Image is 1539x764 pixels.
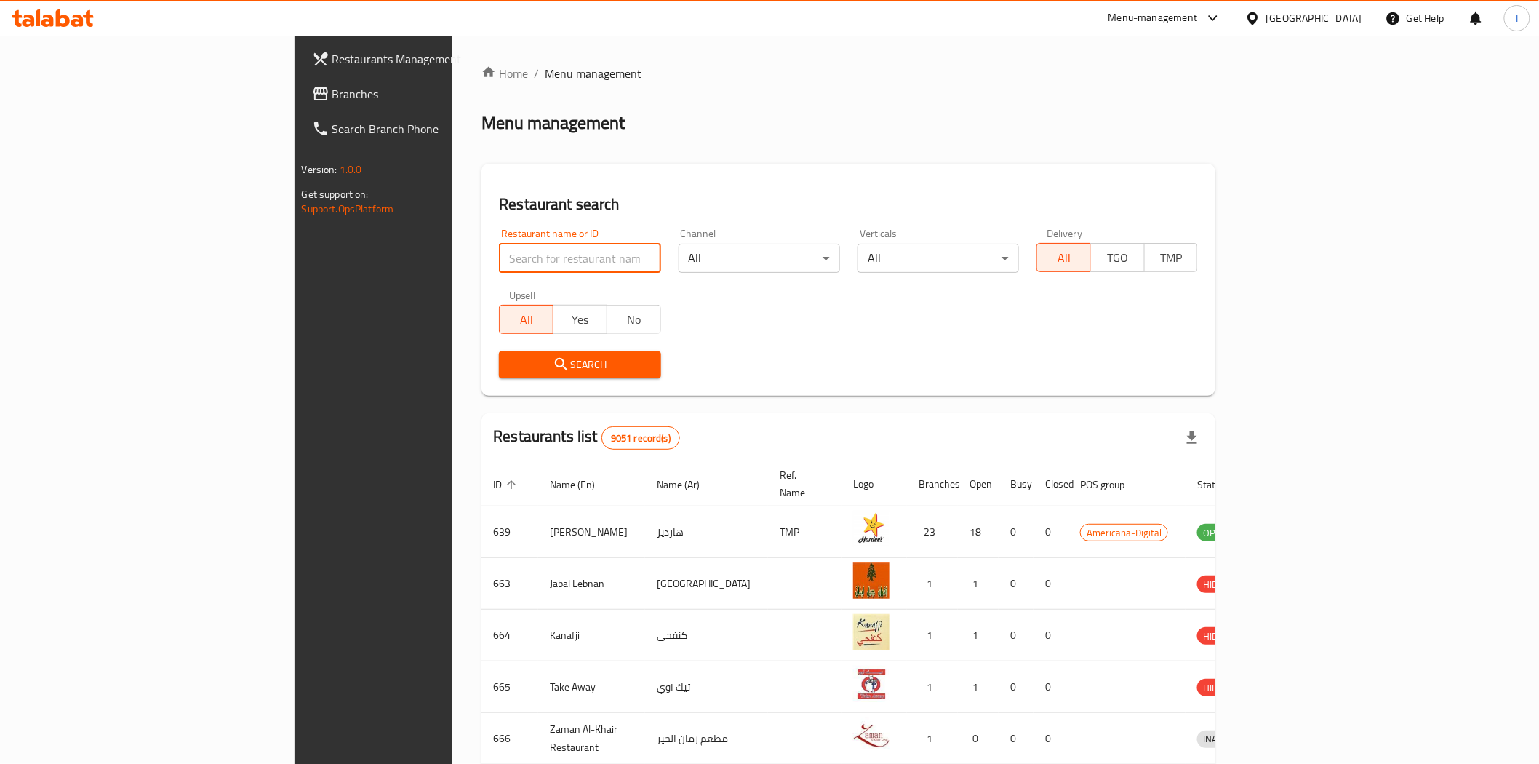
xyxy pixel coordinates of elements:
button: TMP [1144,243,1199,272]
span: ID [493,476,521,493]
th: Closed [1034,462,1068,506]
img: Hardee's [853,511,890,547]
td: 1 [907,558,958,610]
img: Jabal Lebnan [853,562,890,599]
span: Name (Ar) [657,476,719,493]
td: 1 [907,661,958,713]
td: كنفجي [645,610,768,661]
span: No [613,309,655,330]
span: Status [1197,476,1244,493]
td: 1 [958,661,999,713]
td: 1 [907,610,958,661]
td: [GEOGRAPHIC_DATA] [645,558,768,610]
span: I [1516,10,1518,26]
h2: Menu management [481,111,625,135]
span: TMP [1151,247,1193,268]
span: INACTIVE [1197,731,1247,747]
td: 0 [1034,661,1068,713]
span: TGO [1097,247,1139,268]
td: 0 [1034,610,1068,661]
td: [PERSON_NAME] [538,506,645,558]
img: Zaman Al-Khair Restaurant [853,717,890,754]
th: Open [958,462,999,506]
span: Americana-Digital [1081,525,1167,541]
span: All [505,309,548,330]
a: Branches [300,76,551,111]
span: Name (En) [550,476,614,493]
div: Menu-management [1108,9,1198,27]
a: Restaurants Management [300,41,551,76]
div: HIDDEN [1197,576,1241,593]
span: Yes [559,309,601,330]
td: 0 [999,661,1034,713]
th: Busy [999,462,1034,506]
td: TMP [768,506,842,558]
span: Version: [302,160,337,179]
button: Yes [553,305,607,334]
span: HIDDEN [1197,628,1241,645]
span: All [1043,247,1085,268]
button: All [499,305,553,334]
span: HIDDEN [1197,576,1241,593]
th: Logo [842,462,907,506]
input: Search for restaurant name or ID.. [499,244,660,273]
td: 0 [1034,506,1068,558]
div: INACTIVE [1197,731,1247,748]
td: 0 [999,610,1034,661]
button: Search [499,351,660,378]
td: 1 [958,558,999,610]
span: Menu management [545,65,641,82]
span: Restaurants Management [332,50,540,68]
td: هارديز [645,506,768,558]
span: OPEN [1197,525,1233,541]
span: Get support on: [302,185,369,204]
span: POS group [1080,476,1143,493]
div: [GEOGRAPHIC_DATA] [1266,10,1362,26]
td: 0 [1034,558,1068,610]
span: 1.0.0 [340,160,362,179]
span: Search [511,356,649,374]
td: 1 [958,610,999,661]
td: Take Away [538,661,645,713]
button: TGO [1090,243,1145,272]
div: HIDDEN [1197,627,1241,645]
div: Total records count [601,426,680,450]
td: Kanafji [538,610,645,661]
div: All [858,244,1019,273]
span: HIDDEN [1197,680,1241,696]
label: Upsell [509,290,536,301]
a: Search Branch Phone [300,111,551,146]
nav: breadcrumb [481,65,1215,82]
img: Kanafji [853,614,890,650]
button: All [1036,243,1091,272]
td: 0 [999,506,1034,558]
div: All [679,244,840,273]
label: Delivery [1047,228,1083,239]
td: Jabal Lebnan [538,558,645,610]
td: 0 [999,558,1034,610]
span: Search Branch Phone [332,120,540,138]
div: Export file [1175,421,1210,455]
th: Branches [907,462,958,506]
h2: Restaurants list [493,426,680,450]
td: تيك آوي [645,661,768,713]
div: HIDDEN [1197,679,1241,696]
td: 23 [907,506,958,558]
button: No [607,305,661,334]
h2: Restaurant search [499,194,1198,215]
span: Branches [332,85,540,103]
span: 9051 record(s) [602,431,679,445]
img: Take Away [853,666,890,702]
span: Ref. Name [780,466,824,501]
a: Support.OpsPlatform [302,199,394,218]
td: 18 [958,506,999,558]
